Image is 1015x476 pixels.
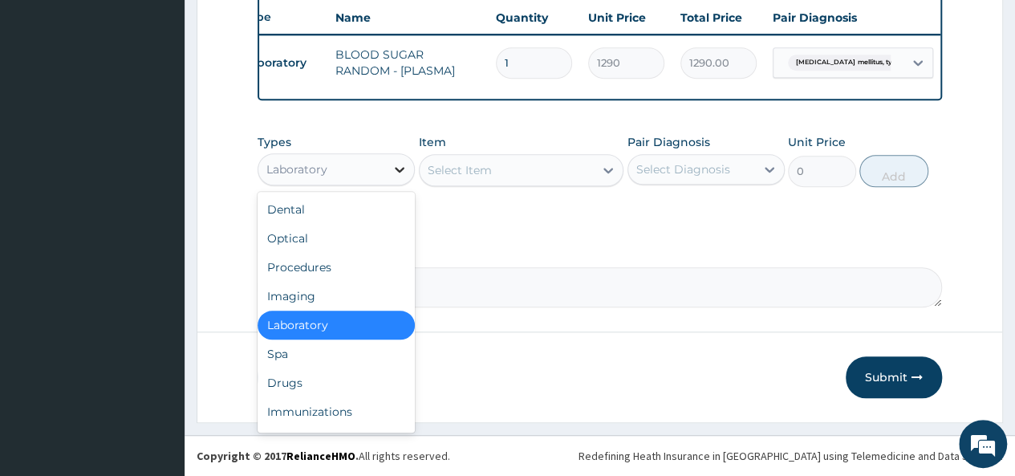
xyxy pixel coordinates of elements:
[286,449,355,463] a: RelianceHMO
[235,48,327,78] td: Laboratory
[197,449,359,463] strong: Copyright © 2017 .
[258,282,415,311] div: Imaging
[30,80,65,120] img: d_794563401_company_1708531726252_794563401
[258,195,415,224] div: Dental
[258,253,415,282] div: Procedures
[258,368,415,397] div: Drugs
[580,2,672,34] th: Unit Price
[266,161,327,177] div: Laboratory
[327,39,488,87] td: BLOOD SUGAR RANDOM - [PLASMA]
[327,2,488,34] th: Name
[258,397,415,426] div: Immunizations
[258,245,942,258] label: Comment
[859,155,928,187] button: Add
[235,2,327,32] th: Type
[627,134,710,150] label: Pair Diagnosis
[488,2,580,34] th: Quantity
[83,90,270,111] div: Chat with us now
[846,356,942,398] button: Submit
[258,136,291,149] label: Types
[419,134,446,150] label: Item
[258,224,415,253] div: Optical
[263,8,302,47] div: Minimize live chat window
[765,2,941,34] th: Pair Diagnosis
[428,162,492,178] div: Select Item
[636,161,730,177] div: Select Diagnosis
[93,138,221,300] span: We're online!
[258,340,415,368] div: Spa
[788,134,846,150] label: Unit Price
[258,426,415,455] div: Others
[8,311,306,367] textarea: Type your message and hit 'Enter'
[258,311,415,340] div: Laboratory
[579,448,1003,464] div: Redefining Heath Insurance in [GEOGRAPHIC_DATA] using Telemedicine and Data Science!
[185,435,1015,476] footer: All rights reserved.
[788,55,937,71] span: [MEDICAL_DATA] mellitus, type unspec...
[672,2,765,34] th: Total Price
